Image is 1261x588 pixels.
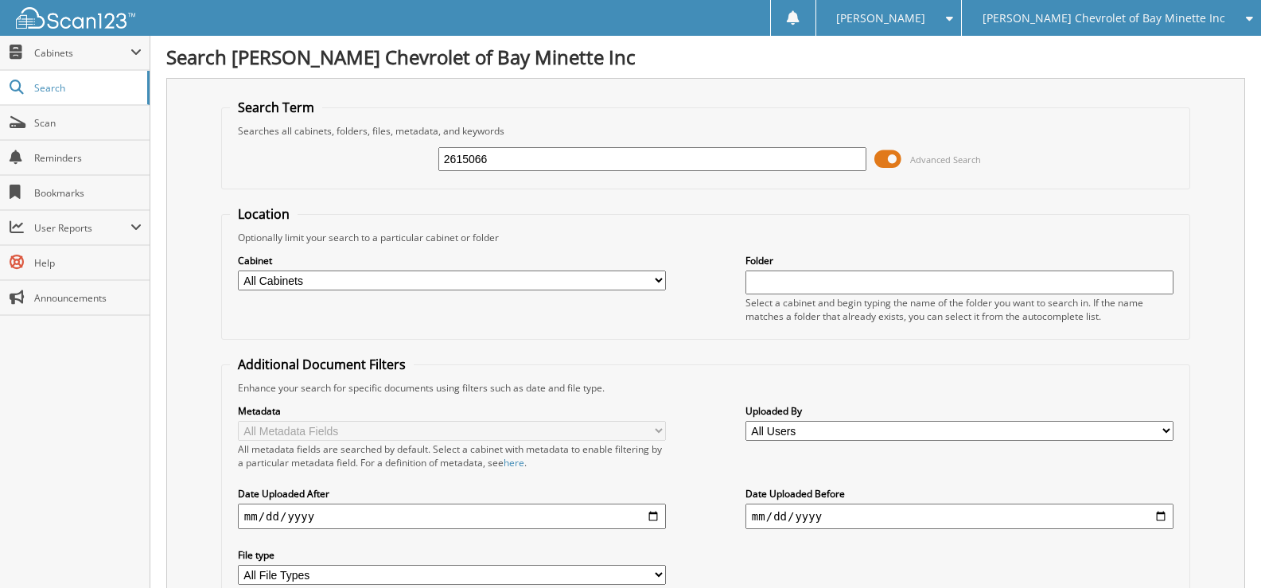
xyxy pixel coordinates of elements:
legend: Location [230,205,298,223]
label: Uploaded By [745,404,1173,418]
label: Folder [745,254,1173,267]
span: Advanced Search [910,154,981,165]
span: Bookmarks [34,186,142,200]
legend: Search Term [230,99,322,116]
iframe: Chat Widget [1181,512,1261,588]
label: Cabinet [238,254,666,267]
span: Announcements [34,291,142,305]
span: User Reports [34,221,130,235]
div: Searches all cabinets, folders, files, metadata, and keywords [230,124,1181,138]
label: File type [238,548,666,562]
a: here [504,456,524,469]
input: end [745,504,1173,529]
span: Reminders [34,151,142,165]
img: scan123-logo-white.svg [16,7,135,29]
div: Optionally limit your search to a particular cabinet or folder [230,231,1181,244]
input: start [238,504,666,529]
legend: Additional Document Filters [230,356,414,373]
span: Search [34,81,139,95]
span: Help [34,256,142,270]
span: [PERSON_NAME] [836,14,925,23]
label: Date Uploaded Before [745,487,1173,500]
div: Enhance your search for specific documents using filters such as date and file type. [230,381,1181,395]
span: Cabinets [34,46,130,60]
span: Scan [34,116,142,130]
div: Select a cabinet and begin typing the name of the folder you want to search in. If the name match... [745,296,1173,323]
label: Metadata [238,404,666,418]
div: All metadata fields are searched by default. Select a cabinet with metadata to enable filtering b... [238,442,666,469]
h1: Search [PERSON_NAME] Chevrolet of Bay Minette Inc [166,44,1245,70]
span: [PERSON_NAME] Chevrolet of Bay Minette Inc [983,14,1225,23]
label: Date Uploaded After [238,487,666,500]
